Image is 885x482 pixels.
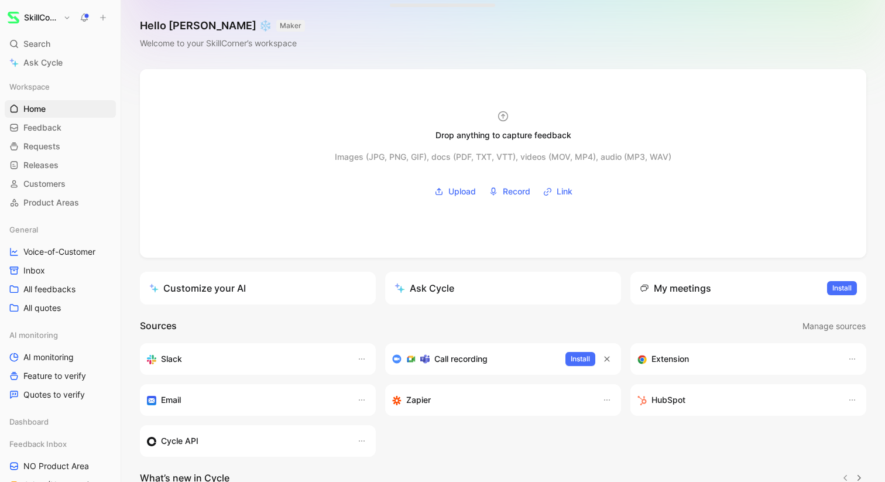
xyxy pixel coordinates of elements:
span: Feedback Inbox [9,438,67,450]
div: Drop anything to capture feedback [435,128,571,142]
span: Home [23,103,46,115]
span: All quotes [23,302,61,314]
a: NO Product Area [5,457,116,475]
div: AI monitoringAI monitoringFeature to verifyQuotes to verify [5,326,116,404]
img: SkillCorner [8,12,19,23]
div: General [5,221,116,238]
span: Dashboard [9,416,49,428]
span: Search [23,37,50,51]
span: Releases [23,159,59,171]
a: All feedbacks [5,281,116,298]
a: Voice-of-Customer [5,243,116,261]
span: NO Product Area [23,460,89,472]
span: Manage sources [802,319,866,333]
a: Product Areas [5,194,116,211]
div: Sync customers & send feedback from custom sources. Get inspired by our favorite use case [147,434,345,448]
a: Customers [5,175,116,193]
a: Releases [5,156,116,174]
a: Feedback [5,119,116,136]
h3: Cycle API [161,434,198,448]
span: AI monitoring [9,329,58,341]
span: Requests [23,141,60,152]
div: Record & transcribe meetings from Zoom, Meet & Teams. [392,352,556,366]
div: AI monitoring [5,326,116,344]
div: Dashboard [5,413,116,434]
button: Record [485,183,534,200]
div: GeneralVoice-of-CustomerInboxAll feedbacksAll quotes [5,221,116,317]
span: Ask Cycle [23,56,63,70]
a: Inbox [5,262,116,279]
a: Ask Cycle [5,54,116,71]
span: Record [503,184,530,199]
a: Quotes to verify [5,386,116,404]
button: Ask Cycle [385,272,621,305]
button: SkillCornerSkillCorner [5,9,74,26]
h3: Extension [651,352,689,366]
span: Install [832,282,852,294]
div: Welcome to your SkillCorner’s workspace [140,36,305,50]
h3: Slack [161,352,182,366]
div: Sync your customers, send feedback and get updates in Slack [147,352,345,366]
a: Feature to verify [5,367,116,385]
span: General [9,224,38,235]
div: Dashboard [5,413,116,430]
div: Workspace [5,78,116,95]
button: Manage sources [802,319,866,334]
span: Customers [23,178,66,190]
a: AI monitoring [5,348,116,366]
span: Install [571,353,590,365]
span: Feedback [23,122,61,134]
div: Customize your AI [149,281,246,295]
button: Install [565,352,595,366]
a: Requests [5,138,116,155]
span: Upload [448,184,476,199]
button: Link [539,183,577,200]
h2: Sources [140,319,177,334]
div: Ask Cycle [395,281,454,295]
a: Customize your AI [140,272,376,305]
span: Feature to verify [23,370,86,382]
span: Workspace [9,81,50,93]
a: Home [5,100,116,118]
h3: Call recording [434,352,488,366]
button: Install [827,281,857,295]
span: Product Areas [23,197,79,208]
a: All quotes [5,299,116,317]
button: Upload [430,183,480,200]
span: Quotes to verify [23,389,85,401]
div: Forward emails to your feedback inbox [147,393,345,407]
h1: Hello [PERSON_NAME] ❄️ [140,19,305,33]
h3: Email [161,393,181,407]
span: AI monitoring [23,351,74,363]
h1: SkillCorner [24,12,59,23]
span: Inbox [23,265,45,276]
h3: HubSpot [651,393,685,407]
div: Images (JPG, PNG, GIF), docs (PDF, TXT, VTT), videos (MOV, MP4), audio (MP3, WAV) [335,150,671,164]
h3: Zapier [406,393,431,407]
div: Capture feedback from thousands of sources with Zapier (survey results, recordings, sheets, etc). [392,393,591,407]
div: My meetings [640,281,711,295]
div: Capture feedback from anywhere on the web [637,352,836,366]
span: Link [557,184,572,199]
button: MAKER [276,20,305,32]
div: Feedback Inbox [5,435,116,453]
span: Voice-of-Customer [23,246,95,258]
span: All feedbacks [23,283,76,295]
div: Search [5,35,116,53]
